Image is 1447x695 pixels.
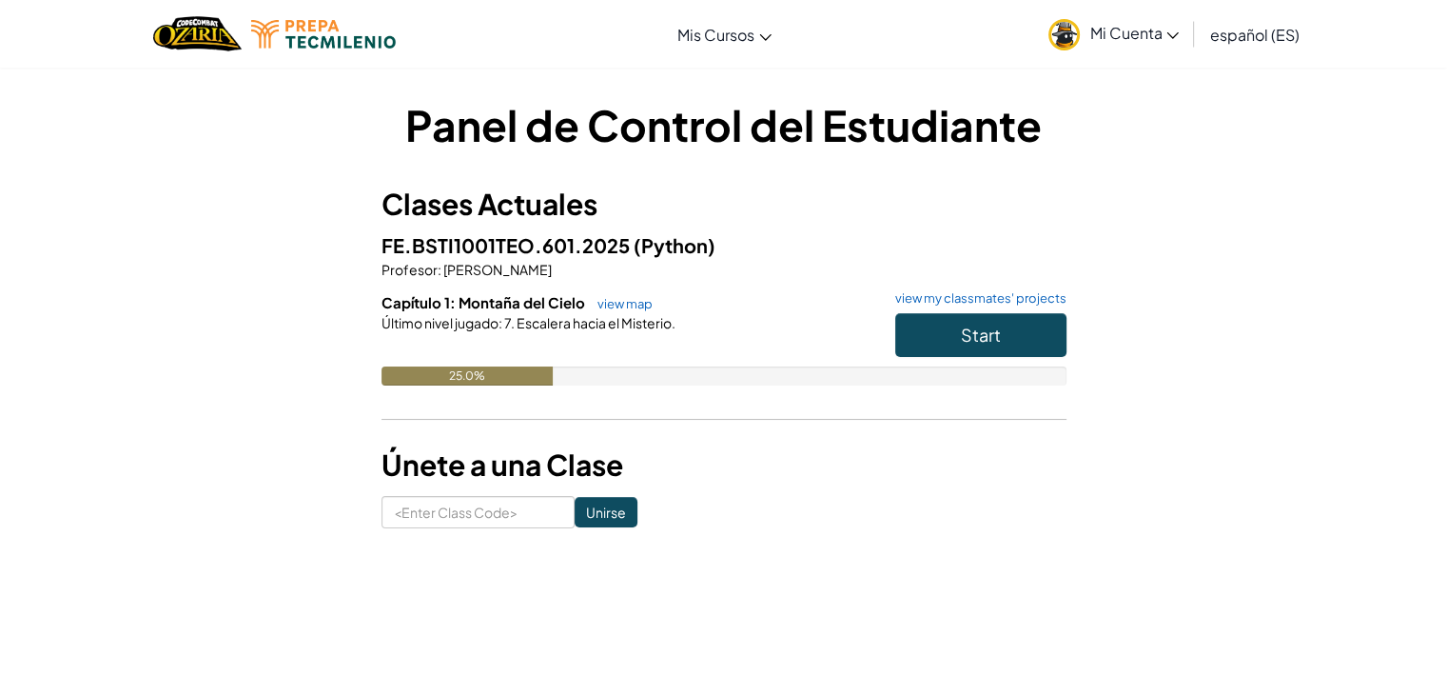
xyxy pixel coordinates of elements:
[1209,25,1299,45] span: español (ES)
[381,496,575,528] input: <Enter Class Code>
[381,314,499,331] span: Último nivel jugado
[153,14,242,53] a: Ozaria by CodeCombat logo
[381,183,1066,226] h3: Clases Actuales
[677,25,754,45] span: Mis Cursos
[961,324,1001,346] span: Start
[1048,19,1080,50] img: avatar
[153,14,242,53] img: Home
[381,261,438,278] span: Profesor
[441,261,552,278] span: [PERSON_NAME]
[251,20,396,49] img: Tecmilenio logo
[381,233,634,257] span: FE.BSTI1001TEO.601.2025
[381,293,588,311] span: Capítulo 1: Montaña del Cielo
[895,313,1066,357] button: Start
[502,314,515,331] span: 7.
[634,233,715,257] span: (Python)
[588,296,653,311] a: view map
[515,314,675,331] span: Escalera hacia el Misterio.
[575,497,637,527] input: Unirse
[381,367,553,386] div: 25.0%
[886,292,1066,305] a: view my classmates' projects
[1089,23,1179,43] span: Mi Cuenta
[381,444,1066,486] h3: Únete a una Clase
[1039,4,1188,64] a: Mi Cuenta
[668,9,781,60] a: Mis Cursos
[1200,9,1308,60] a: español (ES)
[438,261,441,278] span: :
[381,95,1066,154] h1: Panel de Control del Estudiante
[499,314,502,331] span: :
